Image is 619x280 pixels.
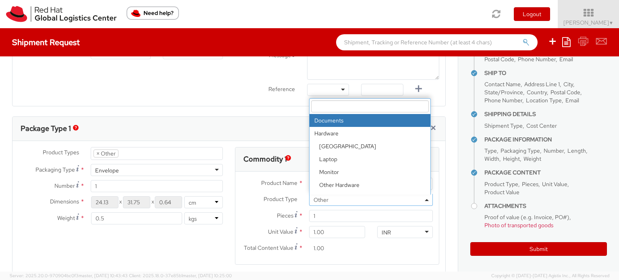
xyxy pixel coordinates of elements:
[336,34,538,50] input: Shipment, Tracking or Reference Number (at least 4 chars)
[484,97,522,104] span: Phone Number
[484,203,607,209] h4: Attachments
[518,56,556,63] span: Phone Number
[314,191,430,204] li: Server
[243,155,287,163] h3: Commodity 1
[268,228,293,235] span: Unit Value
[542,180,567,188] span: Unit Value
[309,194,433,206] span: Other
[244,244,293,251] span: Total Content Value
[123,196,150,208] input: Width
[550,89,580,96] span: Postal Code
[277,212,293,219] span: Pieces
[527,89,547,96] span: Country
[522,180,538,188] span: Pieces
[118,196,123,208] span: X
[559,56,573,63] span: Email
[314,153,430,166] li: Laptop
[484,70,607,76] h4: Ship To
[514,7,550,21] button: Logout
[129,273,232,278] span: Client: 2025.18.0-37e85b1
[10,273,128,278] span: Server: 2025.20.0-970904bc0f3
[382,228,391,236] div: INR
[96,150,100,157] span: ×
[484,180,518,188] span: Product Type
[79,273,128,278] span: master, [DATE] 10:43:43
[526,122,557,129] span: Cost Center
[501,147,540,154] span: Packaging Type
[314,196,428,203] span: Other
[35,166,75,173] span: Packaging Type
[484,147,497,154] span: Type
[155,196,182,208] input: Height
[6,6,116,22] img: rh-logistics-00dfa346123c4ec078e1.svg
[268,85,295,93] span: Reference
[43,149,79,156] span: Product Types
[484,81,521,88] span: Contact Name
[563,81,573,88] span: City
[54,182,75,189] span: Number
[484,189,519,196] span: Product Value
[484,170,607,176] h4: Package Content
[503,155,520,162] span: Height
[544,147,564,154] span: Number
[91,196,118,208] input: Length
[563,19,614,26] span: [PERSON_NAME]
[309,127,430,140] strong: Hardware
[93,149,118,158] li: Other
[95,166,119,174] div: Envelope
[314,140,430,153] li: [GEOGRAPHIC_DATA]
[526,97,562,104] span: Location Type
[314,178,430,191] li: Other Hardware
[484,56,514,63] span: Postal Code
[309,127,430,217] li: Hardware
[609,20,614,26] span: ▼
[567,147,586,154] span: Length
[150,196,155,208] span: X
[484,137,607,143] h4: Package Information
[261,179,297,187] span: Product Name
[12,38,80,47] h4: Shipment Request
[484,222,553,229] span: Photo of transported goods
[484,111,607,117] h4: Shipping Details
[57,214,75,222] span: Weight
[491,273,609,279] span: Copyright © [DATE]-[DATE] Agistix Inc., All Rights Reserved
[314,166,430,178] li: Monitor
[50,198,79,205] span: Dimensions
[309,114,430,127] li: Documents
[565,97,579,104] span: Email
[264,195,297,203] span: Product Type
[484,122,523,129] span: Shipment Type
[523,155,541,162] span: Weight
[524,81,560,88] span: Address Line 1
[484,89,523,96] span: State/Province
[127,6,179,20] button: Need help?
[183,273,232,278] span: master, [DATE] 10:25:00
[484,155,499,162] span: Width
[470,242,607,256] button: Submit
[484,214,569,221] span: Proof of value (e.g. Invoice, PO#)
[21,124,71,133] h3: Package Type 1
